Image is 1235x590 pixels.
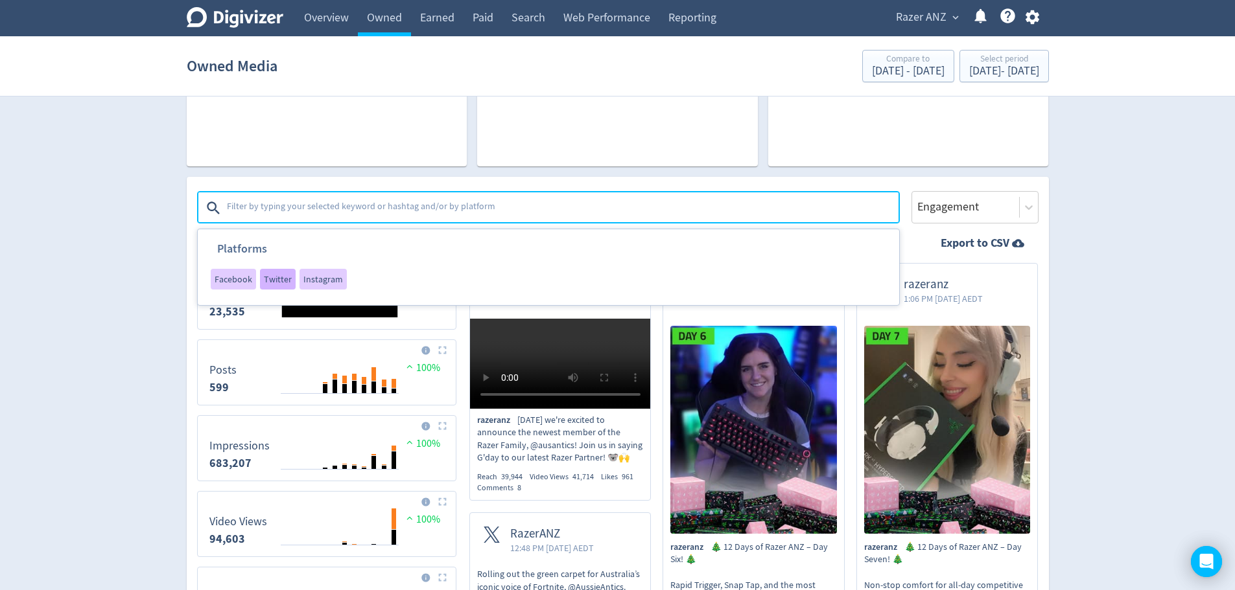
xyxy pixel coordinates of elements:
[359,550,370,559] text: Sep
[203,345,451,400] svg: Posts 599
[198,241,347,269] h3: Platforms
[264,275,292,284] span: Twitter
[403,361,416,371] img: positive-performance.svg
[280,398,291,407] text: Jan
[280,550,291,559] text: Jan
[335,474,354,483] text: [DATE]
[378,474,390,483] text: Nov
[477,414,644,464] p: [DATE] we're excited to announce the newest member of the Razer Family, @ausantics! Join us in sa...
[470,264,651,493] a: razeranz12:56 PM [DATE] AEDTrazeranz[DATE] we're excited to announce the newest member of the Raz...
[209,455,252,471] strong: 683,207
[209,531,245,547] strong: 94,603
[904,277,983,292] span: razeranz
[403,361,440,374] span: 100%
[510,541,594,554] span: 12:48 PM [DATE] AEDT
[438,346,447,354] img: Placeholder
[403,513,416,523] img: positive-performance.svg
[517,482,521,493] span: 8
[318,474,331,483] text: May
[303,275,343,284] span: Instagram
[203,421,451,475] svg: Impressions 683,207
[318,550,331,559] text: May
[378,550,390,559] text: Nov
[359,398,370,407] text: Sep
[438,497,447,506] img: Placeholder
[969,54,1039,65] div: Select period
[872,54,945,65] div: Compare to
[501,471,523,482] span: 39,944
[601,471,641,482] div: Likes
[1191,546,1222,577] div: Open Intercom Messenger
[403,513,440,526] span: 100%
[335,398,354,407] text: [DATE]
[670,326,837,534] img: 🎄 12 Days of Razer ANZ – Day Six! 🎄 Rapid Trigger, Snap Tap, and the most Popular keyboard for Pr...
[403,437,416,447] img: positive-performance.svg
[438,422,447,430] img: Placeholder
[670,541,711,554] span: razeranz
[530,471,601,482] div: Video Views
[438,573,447,582] img: Placeholder
[280,474,291,483] text: Jan
[864,541,904,554] span: razeranz
[209,304,245,319] strong: 23,535
[209,514,267,529] dt: Video Views
[299,398,311,407] text: Mar
[299,550,311,559] text: Mar
[896,7,947,28] span: Razer ANZ
[378,398,390,407] text: Nov
[891,7,962,28] button: Razer ANZ
[187,45,277,87] h1: Owned Media
[477,482,528,494] div: Comments
[215,275,252,284] span: Facebook
[209,380,229,395] strong: 599
[299,474,311,483] text: Mar
[203,497,451,551] svg: Video Views 94,603
[403,437,440,450] span: 100%
[209,438,270,453] dt: Impressions
[959,50,1049,82] button: Select period[DATE]- [DATE]
[941,235,1009,251] strong: Export to CSV
[335,550,354,559] text: [DATE]
[622,471,633,482] span: 961
[477,471,530,482] div: Reach
[864,326,1031,534] img: 🎄 12 Days of Razer ANZ – Day Seven! 🎄 Non-stop comfort for all-day competitive play – The Blacksh...
[318,398,331,407] text: May
[209,363,237,378] dt: Posts
[862,50,954,82] button: Compare to[DATE] - [DATE]
[359,474,370,483] text: Sep
[510,527,594,541] span: RazerANZ
[969,65,1039,77] div: [DATE] - [DATE]
[572,471,594,482] span: 41,714
[477,414,517,427] span: razeranz
[872,65,945,77] div: [DATE] - [DATE]
[904,292,983,305] span: 1:06 PM [DATE] AEDT
[950,12,961,23] span: expand_more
